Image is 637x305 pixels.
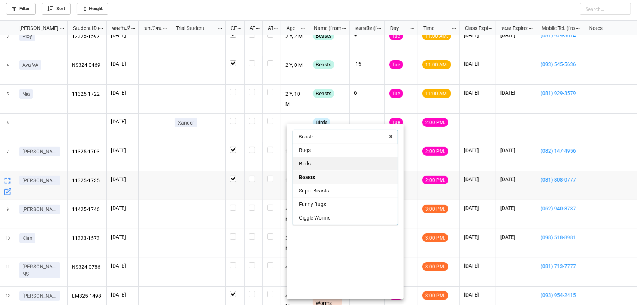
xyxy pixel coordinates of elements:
span: Bugs [299,147,311,153]
span: Super Beasts [299,188,329,194]
span: Funny Bugs [299,201,326,207]
span: Giggle Worms [299,215,330,221]
span: Beasts [299,174,315,180]
span: Birds [299,161,311,167]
